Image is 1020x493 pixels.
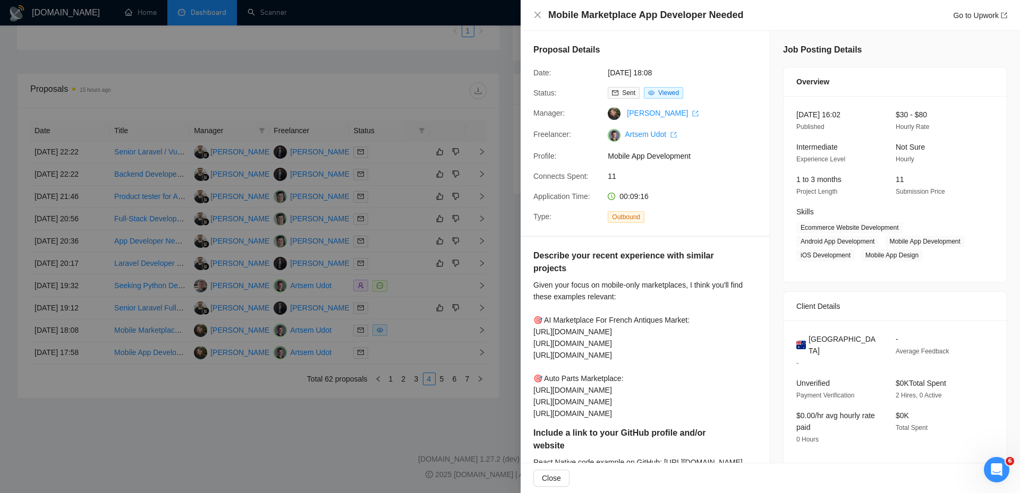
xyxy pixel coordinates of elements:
span: Submission Price [896,188,945,195]
span: Hourly Rate [896,123,929,131]
span: 11 [608,170,767,182]
span: Android App Development [796,236,879,247]
span: 1 to 3 months [796,175,841,184]
span: iOS Development [796,249,855,261]
span: $0.00/hr avg hourly rate paid [796,411,875,431]
span: Mobile App Design [861,249,923,261]
h5: Describe your recent experience with similar projects [533,249,724,275]
span: mail [612,90,618,96]
span: Outbound [608,211,644,223]
div: Client Details [796,292,994,321]
span: Overview [796,76,829,88]
span: Connects Spent: [533,172,589,180]
span: Viewed [658,89,679,97]
a: [PERSON_NAME] export [627,109,699,117]
img: 🇦🇺 [796,339,806,351]
span: - [896,335,898,343]
h4: Mobile Marketplace App Developer Needed [548,8,743,22]
span: $30 - $80 [896,110,927,119]
span: export [692,110,699,117]
span: Close [542,472,561,484]
h5: Include a link to your GitHub profile and/or website [533,427,711,452]
span: clock-circle [608,193,615,200]
span: Ecommerce Website Development [796,222,903,233]
span: [DATE] 16:02 [796,110,840,119]
button: Close [533,11,542,20]
span: Average Feedback [896,348,949,355]
span: export [1001,12,1007,19]
span: Application Time: [533,192,590,201]
span: [DATE] 18:08 [608,67,767,79]
span: Date: [533,68,551,77]
span: Sent [622,89,635,97]
h5: Job Posting Details [783,44,862,56]
iframe: Intercom live chat [984,457,1009,482]
span: Not Sure [896,143,925,151]
span: 2 Hires, 0 Active [896,392,942,399]
span: eye [648,90,654,96]
span: Unverified [796,379,830,387]
div: React Native code example on GitHub: [URL][DOMAIN_NAME] Website: [URL][DOMAIN_NAME] [533,456,743,480]
span: Type: [533,212,551,221]
span: Mobile App Development [608,150,767,162]
span: Manager: [533,109,565,117]
span: Project Length [796,188,837,195]
span: $0K Total Spent [896,379,946,387]
span: Profile: [533,152,557,160]
span: Mobile App Development [885,236,964,247]
span: [GEOGRAPHIC_DATA] [809,333,879,357]
span: export [670,132,677,138]
span: 00:09:16 [619,192,649,201]
a: Artsem Udot export [625,130,677,139]
span: Payment Verification [796,392,854,399]
span: Status: [533,89,557,97]
h5: Proposal Details [533,44,600,56]
span: Experience Level [796,155,845,163]
span: Freelancer: [533,130,571,139]
span: Published [796,123,824,131]
span: 0 Hours [796,436,819,443]
div: Given your focus on mobile-only marketplaces, I think you'll find these examples relevant: 🎯 AI M... [533,279,757,419]
button: Close [533,470,569,487]
span: $0K [896,411,909,420]
span: Total Spent [896,424,928,431]
span: close [533,11,542,19]
a: Go to Upworkexport [953,11,1007,20]
span: 6 [1006,457,1014,465]
span: Hourly [896,155,914,163]
span: 11 [896,175,904,184]
span: - [796,359,798,367]
span: Intermediate [796,143,838,151]
span: Skills [796,207,814,216]
img: c1IJnASR216B_qLKOdVHlFczQ1diiWdP6XTUU_Bde8sayunt74jRkDwX7Fkae-K6RX [608,129,620,142]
